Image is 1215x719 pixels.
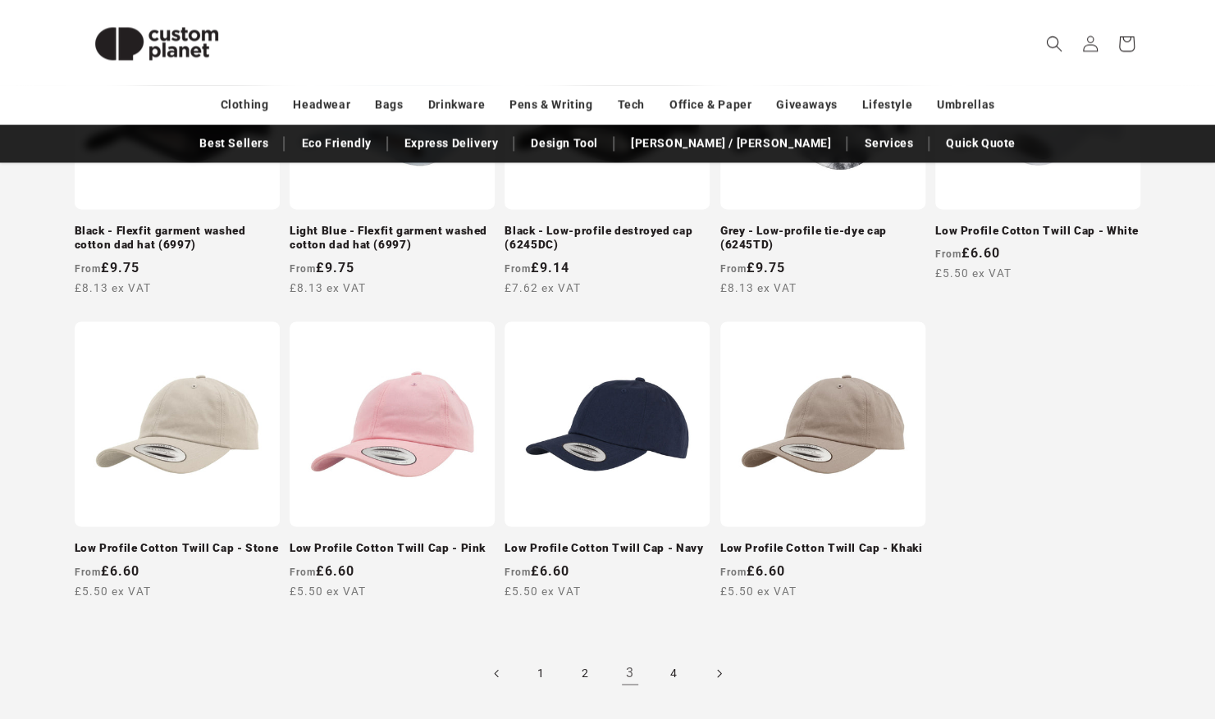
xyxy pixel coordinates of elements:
a: Best Sellers [191,129,276,157]
a: Low Profile Cotton Twill Cap - White [935,224,1140,239]
summary: Search [1036,25,1072,61]
a: Light Blue - Flexfit garment washed cotton dad hat (6997) [290,224,495,253]
a: Next page [701,655,737,691]
a: Low Profile Cotton Twill Cap - Khaki [720,540,925,555]
a: Page 2 [568,655,604,691]
a: Headwear [293,90,350,119]
a: Tech [617,90,644,119]
img: Custom Planet [75,7,239,80]
a: Low Profile Cotton Twill Cap - Stone [75,540,280,555]
a: Previous page [479,655,515,691]
a: Drinkware [428,90,485,119]
a: [PERSON_NAME] / [PERSON_NAME] [623,129,839,157]
a: Umbrellas [937,90,994,119]
a: Grey - Low-profile tie-dye cap (6245TD) [720,224,925,253]
a: Pens & Writing [509,90,592,119]
a: Black - Low-profile destroyed cap (6245DC) [505,224,710,253]
a: Low Profile Cotton Twill Cap - Navy [505,540,710,555]
a: Giveaways [776,90,837,119]
a: Design Tool [523,129,606,157]
nav: Pagination [75,655,1141,691]
a: Black - Flexfit garment washed cotton dad hat (6997) [75,224,280,253]
a: Office & Paper [669,90,751,119]
iframe: Chat Widget [941,542,1215,719]
a: Eco Friendly [293,129,379,157]
a: Services [856,129,921,157]
a: Clothing [221,90,269,119]
a: Low Profile Cotton Twill Cap - Pink [290,540,495,555]
a: Lifestyle [862,90,912,119]
a: Page 3 [612,655,648,691]
a: Page 4 [656,655,692,691]
a: Quick Quote [938,129,1024,157]
a: Bags [375,90,403,119]
a: Page 1 [523,655,560,691]
a: Express Delivery [396,129,507,157]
